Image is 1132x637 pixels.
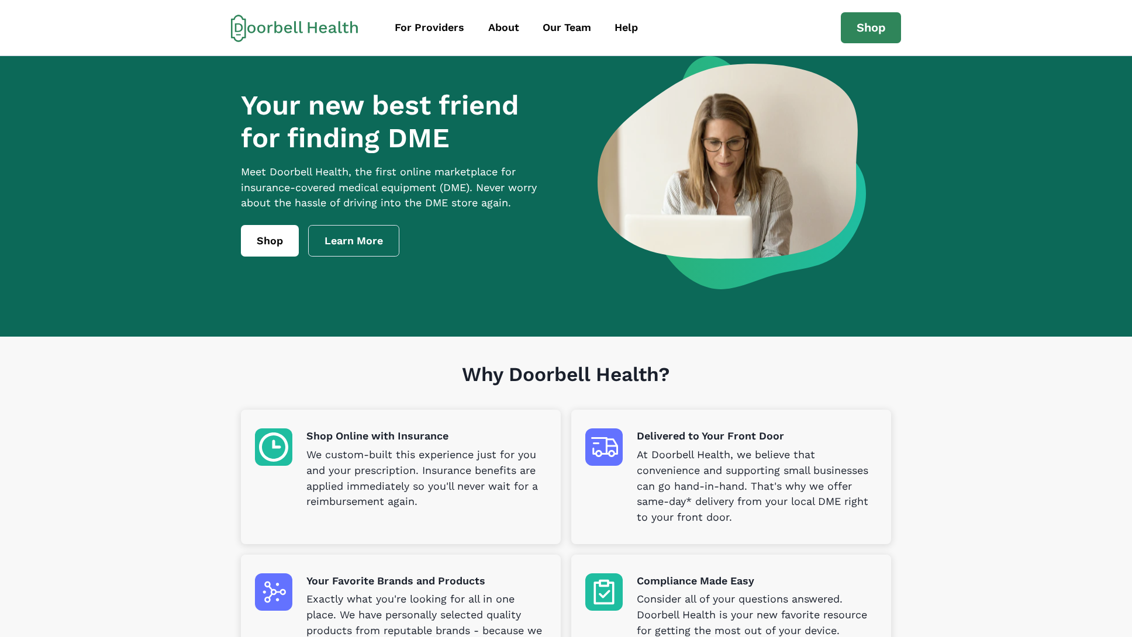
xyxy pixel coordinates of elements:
[241,363,891,410] h1: Why Doorbell Health?
[306,428,547,444] p: Shop Online with Insurance
[615,20,638,36] div: Help
[385,15,475,41] a: For Providers
[306,573,547,589] p: Your Favorite Brands and Products
[308,225,399,257] a: Learn More
[598,56,866,289] img: a woman looking at a computer
[241,89,559,155] h1: Your new best friend for finding DME
[585,428,623,466] img: Delivered to Your Front Door icon
[637,573,877,589] p: Compliance Made Easy
[395,20,464,36] div: For Providers
[241,164,559,212] p: Meet Doorbell Health, the first online marketplace for insurance-covered medical equipment (DME)....
[637,428,877,444] p: Delivered to Your Front Door
[478,15,530,41] a: About
[255,428,292,466] img: Shop Online with Insurance icon
[841,12,902,44] a: Shop
[306,447,547,510] p: We custom-built this experience just for you and your prescription. Insurance benefits are applie...
[488,20,519,36] div: About
[585,573,623,611] img: Compliance Made Easy icon
[637,447,877,525] p: At Doorbell Health, we believe that convenience and supporting small businesses can go hand-in-ha...
[532,15,602,41] a: Our Team
[604,15,648,41] a: Help
[255,573,292,611] img: Your Favorite Brands and Products icon
[241,225,299,257] a: Shop
[543,20,591,36] div: Our Team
